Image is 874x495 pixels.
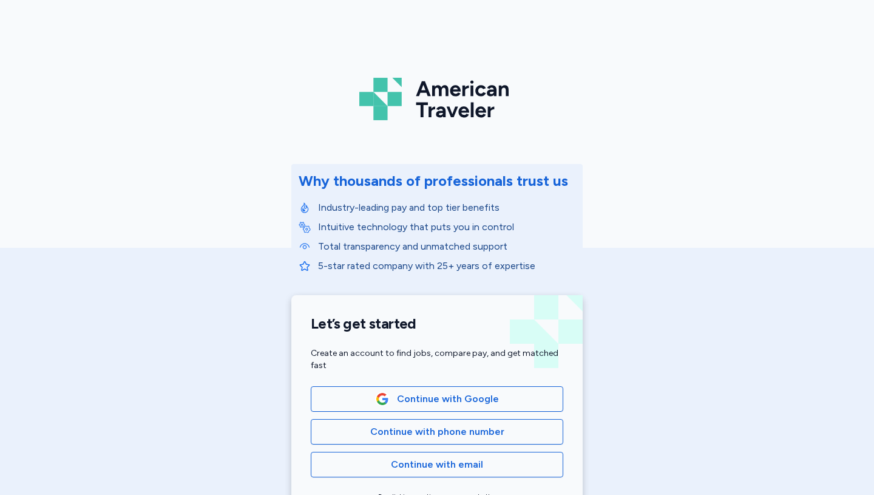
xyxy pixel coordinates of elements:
p: Industry-leading pay and top tier benefits [318,200,575,215]
span: Continue with phone number [370,425,504,439]
span: Continue with Google [397,392,499,406]
p: Total transparency and unmatched support [318,239,575,254]
img: Logo [359,73,515,125]
p: 5-star rated company with 25+ years of expertise [318,259,575,273]
button: Continue with phone number [311,419,563,445]
p: Intuitive technology that puts you in control [318,220,575,234]
div: Why thousands of professionals trust us [299,171,568,191]
button: Continue with email [311,452,563,477]
h1: Let’s get started [311,315,563,333]
img: Google Logo [376,392,389,406]
span: Continue with email [391,457,483,472]
button: Google LogoContinue with Google [311,386,563,412]
div: Create an account to find jobs, compare pay, and get matched fast [311,347,563,372]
